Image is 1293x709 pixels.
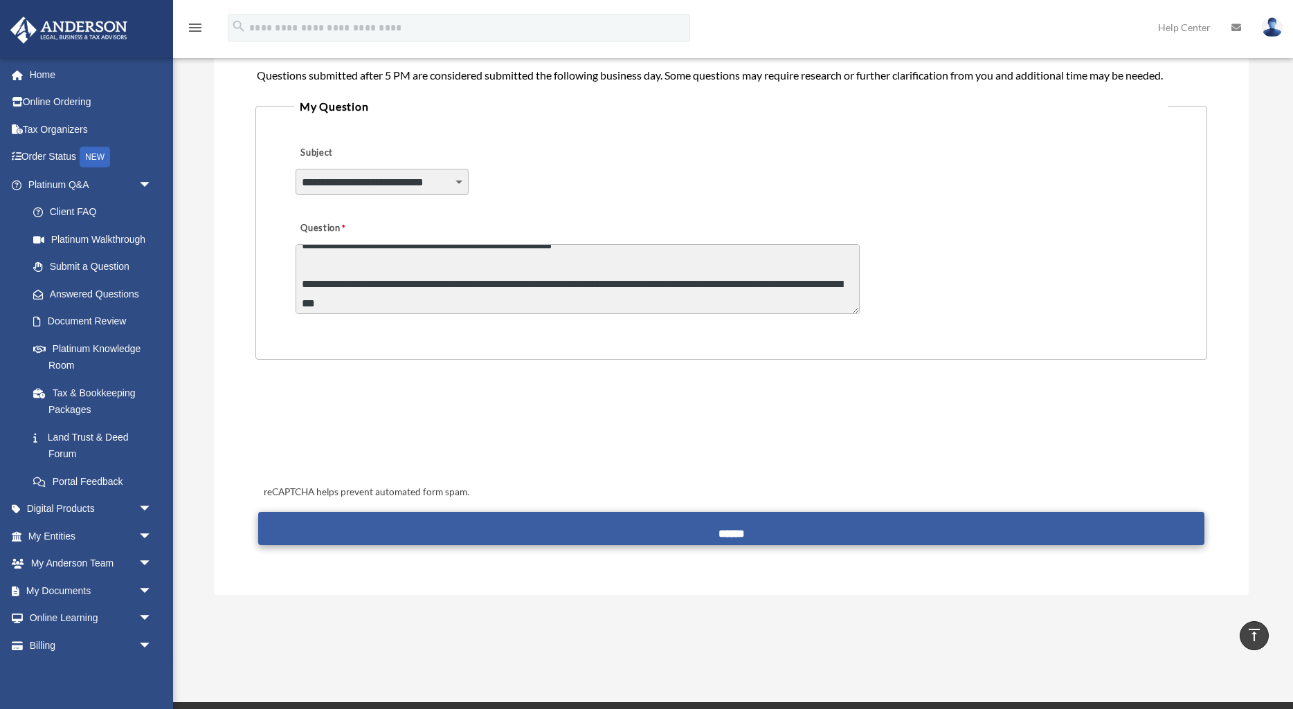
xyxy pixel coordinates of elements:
[80,147,110,167] div: NEW
[138,577,166,605] span: arrow_drop_down
[19,308,173,335] a: Document Review
[296,219,403,238] label: Question
[231,19,246,34] i: search
[10,89,173,116] a: Online Ordering
[258,484,1204,501] div: reCAPTCHA helps prevent automated form spam.
[19,225,173,253] a: Platinum Walkthrough
[19,253,166,281] a: Submit a Question
[294,97,1168,116] legend: My Question
[19,335,173,379] a: Platinum Knowledge Room
[138,171,166,199] span: arrow_drop_down
[19,199,173,226] a: Client FAQ
[260,403,470,457] iframe: reCAPTCHA
[1240,621,1269,650] a: vertical_align_top
[10,577,173,605] a: My Documentsarrow_drop_down
[10,143,173,172] a: Order StatusNEW
[296,143,427,163] label: Subject
[19,468,173,495] a: Portal Feedback
[10,605,173,632] a: Online Learningarrow_drop_down
[138,522,166,551] span: arrow_drop_down
[138,632,166,660] span: arrow_drop_down
[10,632,173,659] a: Billingarrow_drop_down
[1262,17,1283,37] img: User Pic
[10,495,173,523] a: Digital Productsarrow_drop_down
[6,17,132,44] img: Anderson Advisors Platinum Portal
[187,19,204,36] i: menu
[10,522,173,550] a: My Entitiesarrow_drop_down
[10,116,173,143] a: Tax Organizers
[138,550,166,578] span: arrow_drop_down
[10,550,173,578] a: My Anderson Teamarrow_drop_down
[10,659,173,687] a: Events Calendar
[1246,627,1263,643] i: vertical_align_top
[19,379,173,423] a: Tax & Bookkeeping Packages
[138,495,166,524] span: arrow_drop_down
[10,61,173,89] a: Home
[138,605,166,633] span: arrow_drop_down
[19,280,173,308] a: Answered Questions
[187,24,204,36] a: menu
[19,423,173,468] a: Land Trust & Deed Forum
[10,171,173,199] a: Platinum Q&Aarrow_drop_down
